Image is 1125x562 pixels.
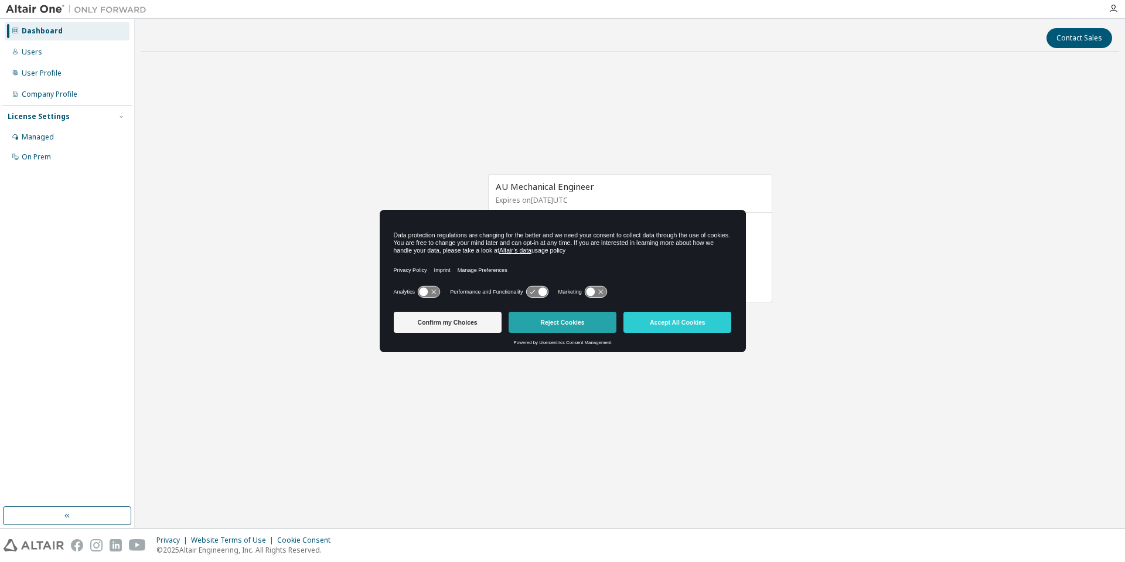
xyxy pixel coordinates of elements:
img: facebook.svg [71,539,83,551]
p: Expires on [DATE] UTC [496,195,762,205]
div: License Settings [8,112,70,121]
img: instagram.svg [90,539,103,551]
div: Company Profile [22,90,77,99]
div: Dashboard [22,26,63,36]
div: Users [22,47,42,57]
img: altair_logo.svg [4,539,64,551]
div: Cookie Consent [277,536,337,545]
img: youtube.svg [129,539,146,551]
img: linkedin.svg [110,539,122,551]
span: AU Mechanical Engineer [496,180,594,192]
div: Privacy [156,536,191,545]
img: Altair One [6,4,152,15]
div: On Prem [22,152,51,162]
div: User Profile [22,69,62,78]
button: Contact Sales [1046,28,1112,48]
div: Managed [22,132,54,142]
p: © 2025 Altair Engineering, Inc. All Rights Reserved. [156,545,337,555]
div: Website Terms of Use [191,536,277,545]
